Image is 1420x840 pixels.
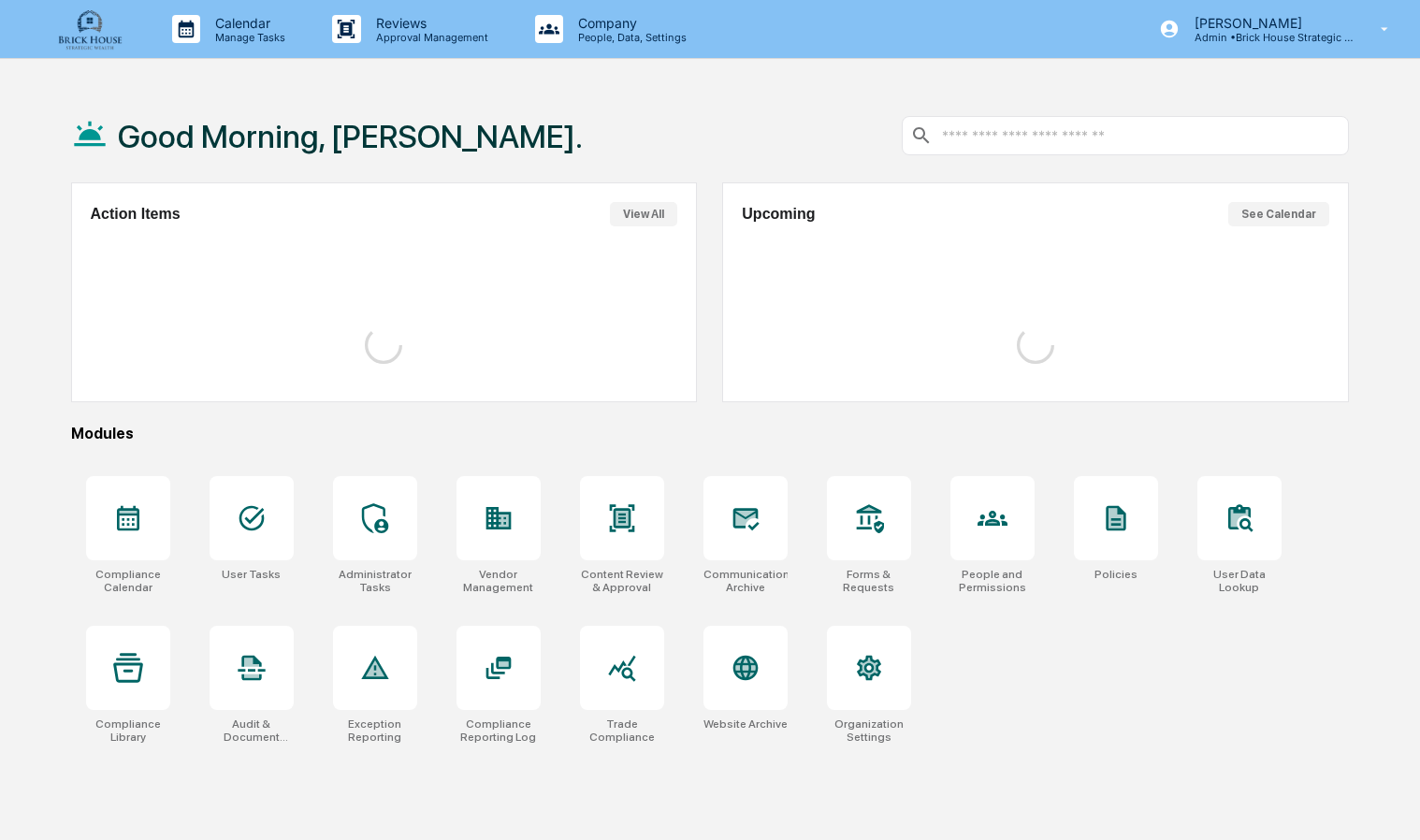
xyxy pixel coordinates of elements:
p: Reviews [361,15,498,31]
p: Company [563,15,696,31]
div: Compliance Reporting Log [456,717,541,744]
div: Audit & Document Logs [210,717,294,744]
p: Admin • Brick House Strategic Wealth [1180,31,1354,44]
div: Compliance Library [86,717,170,744]
h1: Good Morning, [PERSON_NAME]. [118,118,583,155]
p: Manage Tasks [200,31,295,44]
img: logo [45,7,135,51]
div: Forms & Requests [827,568,911,594]
div: Website Archive [703,717,788,731]
p: Approval Management [361,31,498,44]
div: Content Review & Approval [580,568,664,594]
div: People and Permissions [950,568,1035,594]
div: User Data Lookup [1197,568,1282,594]
button: See Calendar [1228,202,1329,226]
div: Communications Archive [703,568,788,594]
div: Trade Compliance [580,717,664,744]
div: Administrator Tasks [333,568,417,594]
div: Compliance Calendar [86,568,170,594]
div: Organization Settings [827,717,911,744]
div: Modules [71,425,1349,442]
p: Calendar [200,15,295,31]
div: Exception Reporting [333,717,417,744]
div: User Tasks [222,568,281,581]
p: People, Data, Settings [563,31,696,44]
p: [PERSON_NAME] [1180,15,1354,31]
div: Policies [1094,568,1137,581]
h2: Upcoming [742,206,815,223]
div: Vendor Management [456,568,541,594]
button: View All [610,202,677,226]
h2: Action Items [91,206,181,223]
